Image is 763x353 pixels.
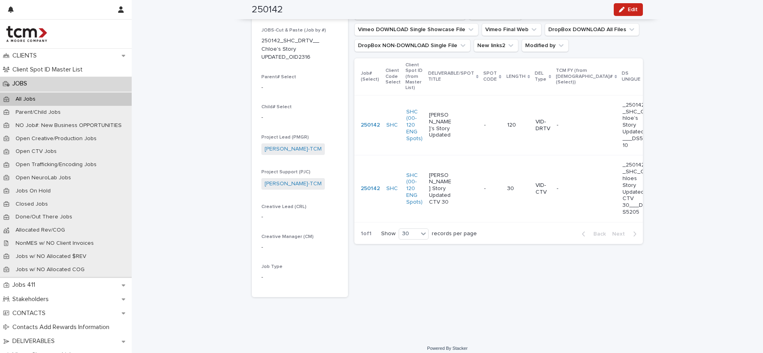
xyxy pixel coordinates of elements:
p: VID-DRTV [536,119,550,132]
p: TCM FY (from [DEMOGRAPHIC_DATA]# (Select)) [556,66,613,87]
p: Open Creative/Production Jobs [9,135,103,142]
h2: 250142 [252,4,283,16]
span: Creative Lead (CRL) [261,204,306,209]
p: DS UNIQUE [622,69,642,84]
p: Job# (Select) [361,69,381,84]
p: - [484,120,487,129]
p: - [484,184,487,192]
p: _250142_SHC_Chloe's Story Updated___DS5110 [623,102,646,149]
p: Client Spot ID Master List [9,66,89,73]
p: CLIENTS [9,52,43,59]
a: Powered By Stacker [427,346,467,351]
p: Show [381,230,395,237]
p: DELIVERABLE/SPOT TITLE [428,69,474,84]
p: - [261,113,338,122]
button: Vimeo DOWNLOAD Single Showcase File [354,23,478,36]
p: - [261,273,338,282]
p: Allocated Rev/COG [9,227,71,234]
button: DropBox NON-DOWNLOAD Single File [354,39,470,52]
p: Closed Jobs [9,201,54,208]
div: 30 [399,230,418,238]
a: [PERSON_NAME]-TCM [265,180,322,188]
span: Project Lead (PMGR) [261,135,309,140]
p: Open Trafficking/Encoding Jobs [9,161,103,168]
span: Parent# Select [261,75,296,79]
span: Edit [628,7,638,12]
p: Open CTV Jobs [9,148,63,155]
p: [PERSON_NAME] Story Updated CTV 30 [429,172,453,206]
p: NO Job#: New Business OPPORTUNITIES [9,122,128,129]
p: 30 [507,185,529,192]
p: - [261,243,338,252]
p: Jobs w/ NO Allocated COG [9,266,91,273]
p: SPOT CODE [483,69,497,84]
span: Back [589,231,606,237]
p: Parent/Child Jobs [9,109,67,116]
p: - [557,122,580,129]
button: Vimeo Final Web [482,23,542,36]
button: Next [609,230,643,238]
button: Modified by [522,39,569,52]
p: CONTACTS [9,309,52,317]
span: Next [612,231,630,237]
a: 250142 [361,185,380,192]
p: _250142_SHC_Chloes Story Updated CTV 30___DS5205 [623,162,646,215]
p: Stakeholders [9,295,55,303]
p: Client Spot ID (from Master List) [405,61,423,93]
img: 4hMmSqQkux38exxPVZHQ [6,26,47,42]
span: Project Support (PJC) [261,170,310,175]
a: SHC (00-120 ENG Spots) [406,172,423,206]
a: [PERSON_NAME]-TCM [265,145,322,153]
span: Child# Select [261,105,292,109]
p: [PERSON_NAME]'s Story Updated [429,112,453,139]
p: 120 [507,122,529,129]
p: records per page [432,230,477,237]
span: Job Type [261,264,283,269]
a: SHC [386,185,398,192]
a: SHC [386,122,398,129]
span: JOBS-Cut & Paste (Job by #) [261,28,326,33]
p: Open NeuroLab Jobs [9,175,77,181]
p: Jobs w/ NO Allocated $REV [9,253,93,260]
p: All Jobs [9,96,42,103]
a: 250142 [361,122,380,129]
a: SHC (00-120 ENG Spots) [406,109,423,142]
p: 250142_SHC_DRTV__Chloe's Story UPDATED_OID2316 [261,37,319,61]
p: - [557,185,580,192]
button: Edit [614,3,643,16]
p: JOBS [9,80,34,87]
span: Creative Manager (CM) [261,234,314,239]
p: LENGTH [506,72,526,81]
p: Contacts Add Rewards Information [9,323,116,331]
p: - [261,213,338,221]
p: NonMES w/ NO Client Invoices [9,240,100,247]
p: 1 of 1 [354,224,378,244]
p: Jobs On Hold [9,188,57,194]
button: DropBox DOWNLOAD All Files [545,23,639,36]
p: VID-CTV [536,182,550,196]
p: Done/Out There Jobs [9,214,79,220]
button: New links2 [474,39,518,52]
p: - [261,83,338,92]
button: Back [575,230,609,238]
p: DEL Type [535,69,547,84]
p: Jobs 411 [9,281,42,289]
p: DELIVERABLES [9,337,61,345]
p: Client Code Select [385,66,401,87]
